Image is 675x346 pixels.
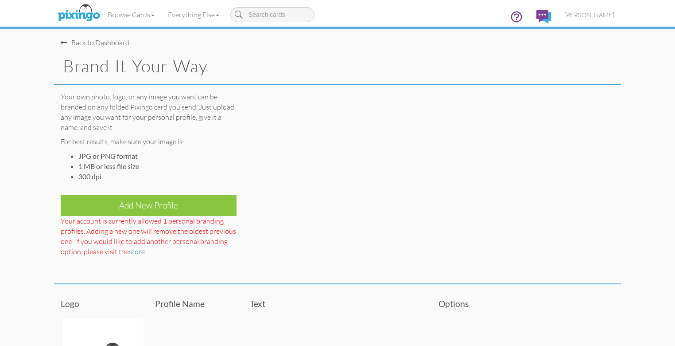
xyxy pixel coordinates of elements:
div: Logo [54,298,148,310]
div: Profile Name [148,298,243,310]
input: Search cards [230,7,314,22]
a: store [129,247,145,256]
li: JPG or PNG format [78,151,237,161]
li: 300 dpi [78,172,237,182]
div: Text [243,298,432,310]
div: Options [432,298,621,310]
nav-back: Dashboard [61,29,614,48]
a: Browse Cards [101,4,161,26]
img: comments.svg [536,10,551,24]
h1: Brand it your way [63,57,621,75]
div: Back to Dashboard [61,38,129,48]
p: Your account is currently allowed 1 personal branding profiles. Adding a new one will remove the ... [61,216,237,256]
a: Everything Else [161,4,226,26]
div: Add New Profile [61,195,237,216]
span: [PERSON_NAME] [564,11,614,19]
a: [PERSON_NAME] [558,4,621,26]
li: 1 MB or less file size [78,161,237,172]
p: For best results, make sure your image is: [61,137,237,147]
img: pixingo logo [55,2,102,24]
p: Your own photo, logo, or any image you want can be branded on any folded Pixingo card you send. J... [61,92,237,132]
